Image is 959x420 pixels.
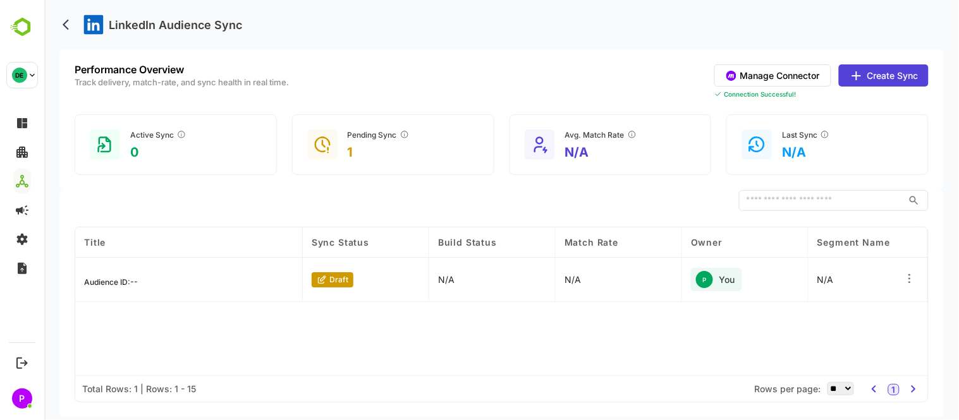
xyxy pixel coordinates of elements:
p: LinkedIn Audience Sync [64,18,198,32]
p: N/A [773,274,790,285]
span: Rows per page: [711,383,777,394]
button: Average percentage of contacts/companies LinkedIn successfully matched. [583,129,593,140]
button: Manage Connector [670,64,787,87]
button: Audiences in ‘Ready’ status and actively receiving ad delivery. [132,129,142,140]
span: Build Status [394,237,453,248]
div: Pending Sync [303,129,365,140]
button: Create Sync [795,64,884,87]
div: You [647,268,698,291]
div: Avg. Match Rate [521,129,593,140]
div: P [12,388,32,409]
span: Sync Status [267,237,325,248]
button: Audiences still in ‘Building’ or ‘Updating’ for more than 24 hours. [355,129,365,140]
span: Segment Name [773,237,846,248]
p: Track delivery, match-rate, and sync health in real time. [30,78,245,87]
div: Active Sync [86,129,142,140]
span: Owner [647,237,678,248]
p: N/A [520,274,537,285]
button: Logout [13,354,30,371]
p: N/A [738,145,786,160]
p: 1 [303,145,365,160]
p: 0 [86,145,142,160]
img: BambooboxLogoMark.f1c84d78b4c51b1a7b5f700c9845e183.svg [6,15,39,39]
p: draft [285,275,304,284]
div: Connection Successful! [670,90,884,98]
div: Last Sync [738,129,786,140]
p: N/A [521,145,593,160]
button: Time since the most recent batch update. [776,129,786,140]
p: Performance Overview [30,64,245,75]
div: P [652,271,669,288]
span: Match Rate [520,237,574,248]
p: N/A [394,274,410,285]
p: Audience ID: -- [40,277,94,287]
div: DE [12,68,27,83]
button: back [15,15,34,34]
span: Title [40,237,61,248]
div: Total Rows: 1 | Rows: 1 - 15 [38,383,152,394]
button: 1 [844,384,855,395]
